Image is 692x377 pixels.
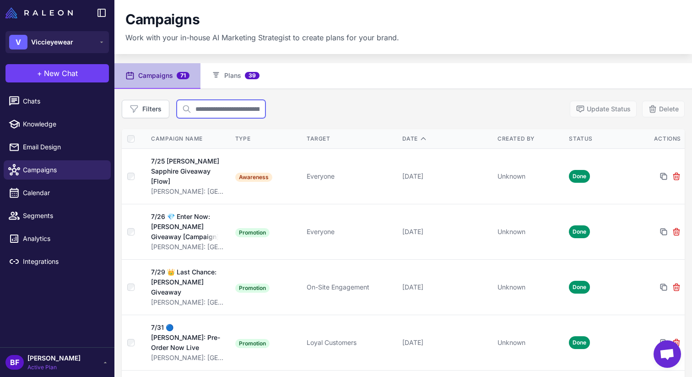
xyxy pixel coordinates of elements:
span: + [37,68,42,79]
button: Plans39 [200,63,270,89]
div: Date [402,135,490,143]
a: Raleon Logo [5,7,76,18]
div: Everyone [307,227,395,237]
div: V [9,35,27,49]
span: 39 [245,72,259,79]
div: Open chat [654,340,681,368]
div: [DATE] [402,227,490,237]
span: Campaigns [23,165,103,175]
div: Loyal Customers [307,338,395,348]
span: Calendar [23,188,103,198]
button: VViccieyewear [5,31,109,53]
th: Actions [637,129,685,149]
button: +New Chat [5,64,109,82]
div: Unknown [497,171,562,181]
div: Everyone [307,171,395,181]
a: Campaigns [4,160,111,180]
span: Viccieyewear [31,37,73,47]
button: Delete [642,101,685,117]
span: Done [569,170,590,183]
span: Chats [23,96,103,106]
span: Integrations [23,257,103,267]
img: Raleon Logo [5,7,73,18]
div: Campaign Name [151,135,226,143]
a: Analytics [4,229,111,248]
div: [PERSON_NAME]: [GEOGRAPHIC_DATA]-Inspired Launch [151,353,226,363]
p: Work with your in-house AI Marketing Strategist to create plans for your brand. [125,32,399,43]
div: [PERSON_NAME]: [GEOGRAPHIC_DATA]-Inspired Launch [151,186,226,197]
a: Chats [4,92,111,111]
button: Campaigns71 [114,63,200,89]
span: Knowledge [23,119,103,129]
div: 7/31 🔵 [PERSON_NAME]: Pre-Order Now Live [151,322,221,353]
a: Segments [4,206,111,225]
span: Analytics [23,234,103,244]
div: [PERSON_NAME]: [GEOGRAPHIC_DATA]-Inspired Launch [151,242,226,252]
a: Email Design [4,137,111,157]
span: Promotion [235,339,270,348]
button: Update Status [570,101,637,117]
span: Awareness [235,173,272,182]
span: Done [569,281,590,294]
a: Knowledge [4,115,111,134]
div: [DATE] [402,171,490,181]
div: Unknown [497,227,562,237]
a: Integrations [4,252,111,271]
div: Unknown [497,338,562,348]
div: 7/26 💎 Enter Now: [PERSON_NAME] Giveaway [Campaign] [151,212,221,242]
div: Unknown [497,282,562,292]
div: 7/29 👑 Last Chance: [PERSON_NAME] Giveaway [151,267,221,297]
div: Created By [497,135,562,143]
span: Promotion [235,228,270,237]
div: On-Site Engagement [307,282,395,292]
span: Segments [23,211,103,221]
span: Active Plan [27,363,81,372]
span: New Chat [44,68,78,79]
span: 71 [177,72,189,79]
span: Done [569,225,590,238]
div: [PERSON_NAME]: [GEOGRAPHIC_DATA]-Inspired Launch [151,297,226,307]
div: Target [307,135,395,143]
div: BF [5,355,24,370]
button: Filters [122,100,169,118]
h1: Campaigns [125,11,200,28]
a: Calendar [4,183,111,202]
div: 7/25 [PERSON_NAME] Sapphire Giveaway [Flow] [151,156,221,186]
span: Promotion [235,284,270,293]
div: [DATE] [402,338,490,348]
span: Email Design [23,142,103,152]
div: Status [569,135,633,143]
span: Done [569,336,590,349]
span: [PERSON_NAME] [27,353,81,363]
div: [DATE] [402,282,490,292]
div: Type [235,135,299,143]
